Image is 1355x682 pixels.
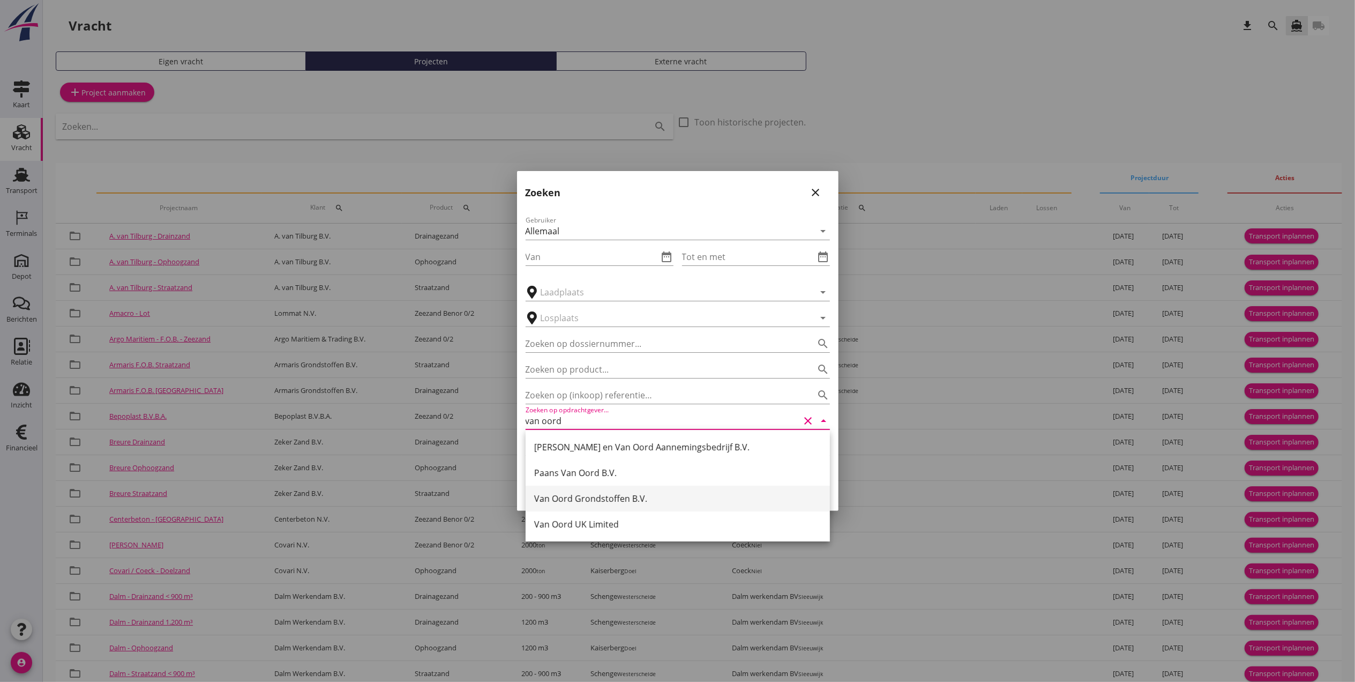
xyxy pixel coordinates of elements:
[526,226,560,236] div: Allemaal
[526,387,800,404] input: Zoeken op (inkoop) referentie…
[810,186,822,199] i: close
[817,363,830,376] i: search
[817,225,830,238] i: arrow_drop_down
[526,186,561,200] h2: Zoeken
[534,466,821,479] div: Paans Van Oord B.V.
[534,518,821,531] div: Van Oord UK Limited
[526,248,658,265] input: Van
[802,414,815,427] i: clear
[817,337,830,350] i: search
[817,389,830,402] i: search
[661,250,673,263] i: date_range
[526,361,800,378] input: Zoeken op product...
[534,492,821,505] div: Van Oord Grondstoffen B.V.
[526,335,800,352] input: Zoeken op dossiernummer...
[817,312,830,324] i: arrow_drop_down
[817,414,830,427] i: arrow_drop_down
[526,412,800,429] input: Zoeken op opdrachtgever...
[541,309,800,327] input: Losplaats
[541,284,800,301] input: Laadplaats
[682,248,815,265] input: Tot en met
[534,441,821,454] div: [PERSON_NAME] en Van Oord Aannemingsbedrijf B.V.
[817,250,830,263] i: date_range
[817,286,830,299] i: arrow_drop_down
